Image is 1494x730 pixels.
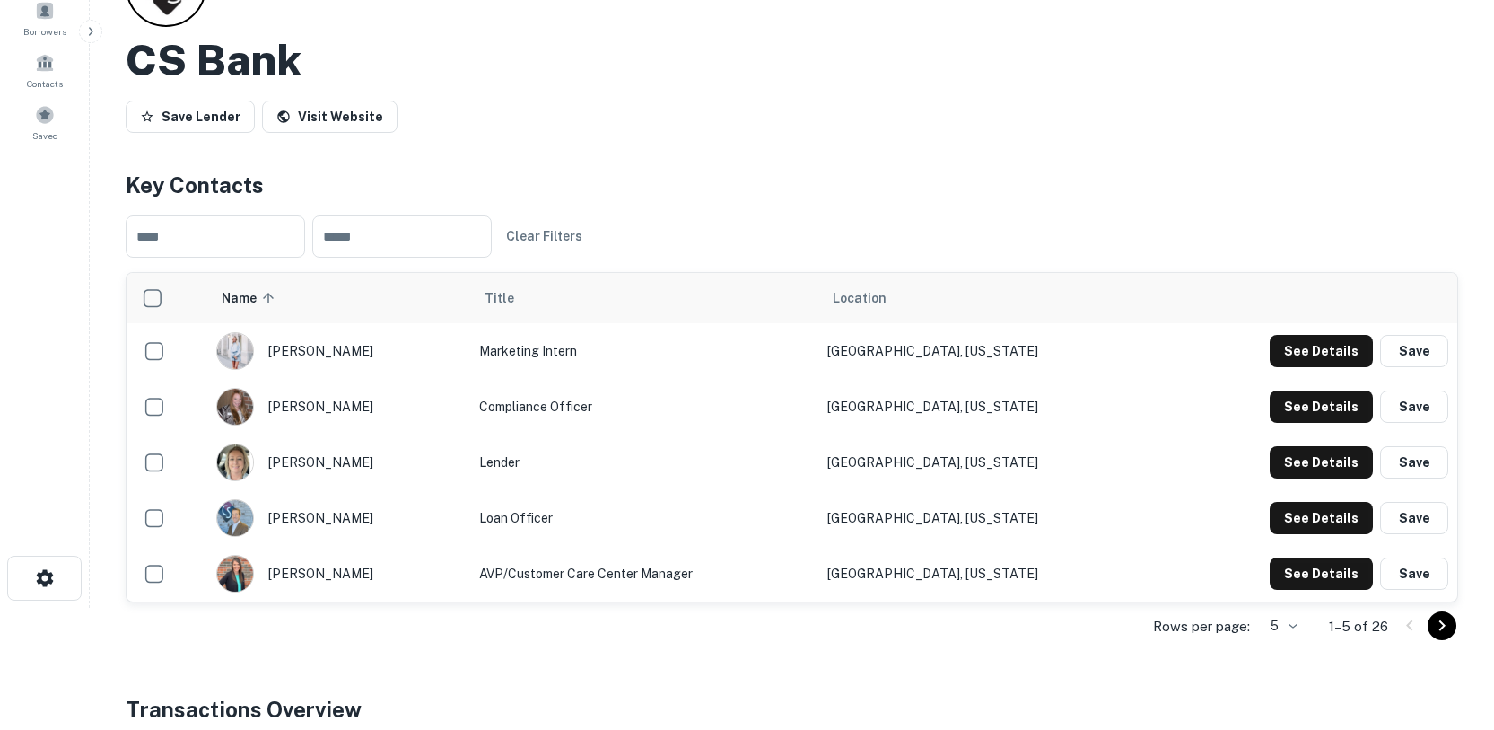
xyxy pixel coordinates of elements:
th: Location [818,273,1162,323]
button: See Details [1270,335,1373,367]
th: Name [207,273,470,323]
button: Save [1380,335,1448,367]
th: Title [470,273,818,323]
a: Contacts [5,46,84,94]
button: Save [1380,502,1448,534]
h2: CS Bank [126,34,301,86]
span: Title [485,287,537,309]
div: [PERSON_NAME] [216,499,461,537]
td: AVP/Customer Care Center Manager [470,546,818,602]
td: Marketing Intern [470,323,818,379]
td: [GEOGRAPHIC_DATA], [US_STATE] [818,379,1162,435]
button: Save Lender [126,101,255,133]
button: See Details [1270,446,1373,479]
div: [PERSON_NAME] [216,444,461,481]
div: [PERSON_NAME] [216,555,461,593]
td: Loan Officer [470,490,818,546]
button: Save [1380,446,1448,479]
button: See Details [1270,502,1373,534]
td: [GEOGRAPHIC_DATA], [US_STATE] [818,323,1162,379]
td: [GEOGRAPHIC_DATA], [US_STATE] [818,546,1162,602]
p: Rows per page: [1153,616,1250,638]
a: Visit Website [262,101,398,133]
iframe: Chat Widget [1404,586,1494,673]
div: [PERSON_NAME] [216,332,461,370]
h4: Key Contacts [126,169,1458,201]
img: 1705978479245 [217,444,253,480]
img: 1706843173746 [217,500,253,536]
td: Lender [470,435,818,490]
div: [PERSON_NAME] [216,388,461,426]
td: [GEOGRAPHIC_DATA], [US_STATE] [818,490,1162,546]
span: Name [222,287,280,309]
span: Contacts [27,76,63,91]
td: Compliance Officer [470,379,818,435]
img: 1516999777493 [217,389,253,425]
button: Save [1380,558,1448,590]
h4: Transactions Overview [126,693,362,726]
a: Saved [5,98,84,146]
span: Saved [32,128,58,143]
button: Clear Filters [499,220,590,252]
p: 1–5 of 26 [1329,616,1388,638]
button: Save [1380,391,1448,423]
button: See Details [1270,391,1373,423]
div: 5 [1257,613,1300,639]
td: [GEOGRAPHIC_DATA], [US_STATE] [818,435,1162,490]
span: Location [833,287,887,309]
span: Borrowers [23,24,66,39]
img: 1752242046693 [217,333,253,369]
div: scrollable content [127,273,1457,602]
button: See Details [1270,558,1373,590]
img: 1679194650110 [217,556,253,592]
